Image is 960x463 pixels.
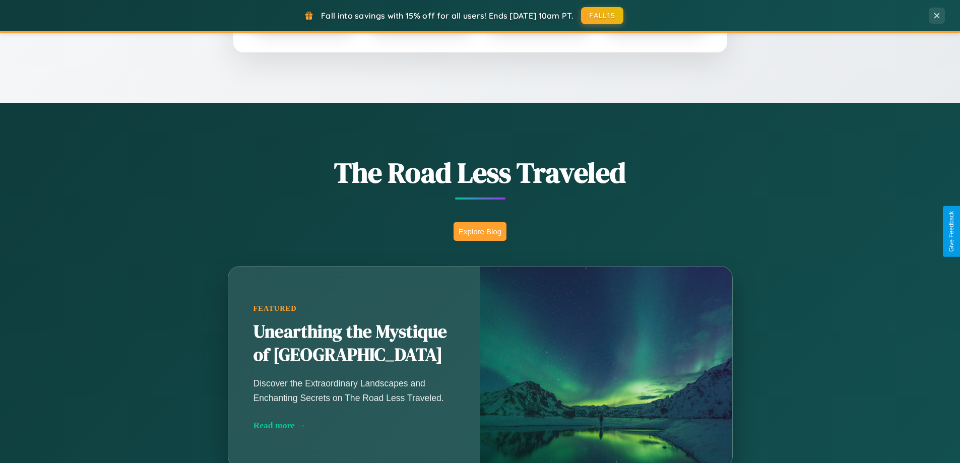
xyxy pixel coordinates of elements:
button: Explore Blog [454,222,506,241]
h2: Unearthing the Mystique of [GEOGRAPHIC_DATA] [253,320,455,367]
div: Give Feedback [948,211,955,252]
div: Featured [253,304,455,313]
span: Fall into savings with 15% off for all users! Ends [DATE] 10am PT. [321,11,573,21]
div: Read more → [253,420,455,431]
h1: The Road Less Traveled [178,153,783,192]
button: FALL15 [581,7,623,24]
p: Discover the Extraordinary Landscapes and Enchanting Secrets on The Road Less Traveled. [253,376,455,405]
